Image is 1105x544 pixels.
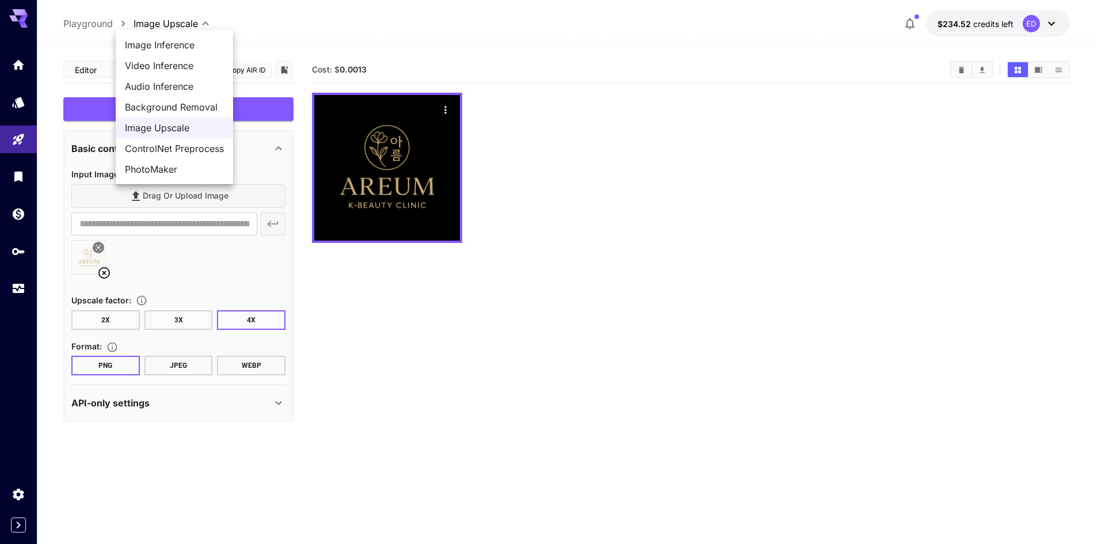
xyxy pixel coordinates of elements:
[125,162,224,176] span: PhotoMaker
[125,79,224,93] span: Audio Inference
[125,59,224,73] span: Video Inference
[125,121,224,135] span: Image Upscale
[125,38,224,52] span: Image Inference
[125,100,224,114] span: Background Removal
[125,142,224,155] span: ControlNet Preprocess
